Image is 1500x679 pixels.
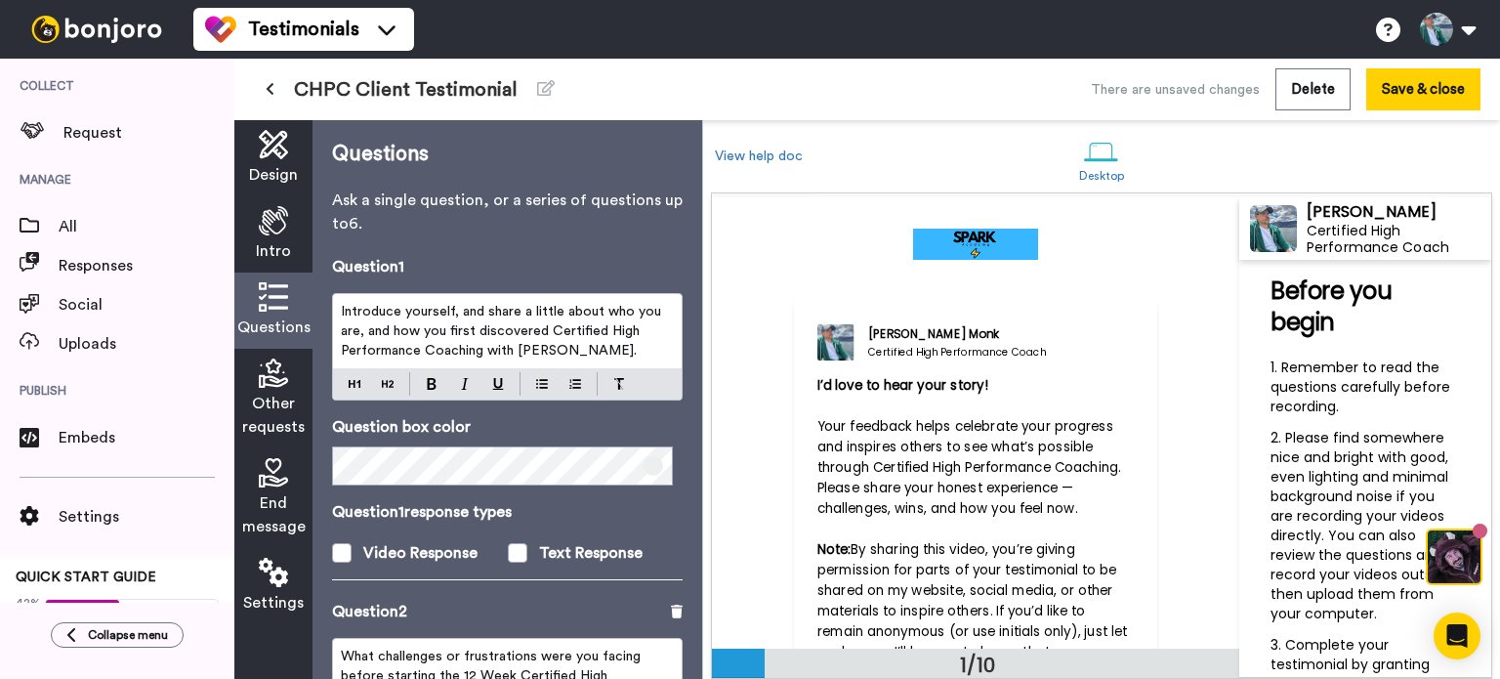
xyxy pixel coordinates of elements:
span: Remember to read the questions carefully before recording. [1271,358,1454,416]
img: numbered-block.svg [569,376,581,392]
img: Profile Image [1250,205,1297,252]
img: underline-mark.svg [492,378,504,390]
button: Save & close [1366,68,1480,110]
div: [PERSON_NAME] [1307,202,1490,221]
div: Video Response [363,541,478,565]
button: Delete [1275,68,1351,110]
p: Question 1 response types [332,500,683,524]
span: Your feedback helps celebrate your progress and inspires others to see what’s possible through Ce... [817,417,1124,518]
p: Ask a single question, or a series of questions up to 6 . [332,189,683,235]
img: bj-logo-header-white.svg [23,16,170,43]
span: Embeds [59,426,234,449]
a: View help doc [715,149,803,163]
span: Collapse menu [88,627,168,643]
img: heading-one-block.svg [349,376,360,392]
span: Request [63,121,234,145]
span: CHPC Client Testimonial [294,76,518,104]
img: c638375f-eacb-431c-9714-bd8d08f708a7-1584310529.jpg [2,4,55,57]
span: All [59,215,234,238]
span: Other requests [242,392,305,439]
div: Certified High Performance Coach [868,345,1046,360]
div: 1/10 [931,652,1024,679]
p: Question 2 [332,600,407,623]
span: End message [242,491,306,538]
img: clear-format.svg [613,378,625,390]
span: QUICK START GUIDE [16,571,156,584]
span: Intro [256,239,291,263]
span: Please find somewhere nice and bright with good, even lighting and minimal background noise if yo... [1271,428,1456,623]
img: Certified High Performance Coach [817,324,854,361]
img: tm-color.svg [205,14,236,45]
button: Collapse menu [51,622,184,648]
span: Social [59,293,234,317]
span: Settings [59,505,234,529]
span: By sharing this video, you’re giving permission for parts of your testimonial to be shared on my ... [817,540,1132,661]
div: Desktop [1079,169,1125,183]
img: bold-mark.svg [427,378,437,390]
img: 54cbeec9-7c0d-42a2-a7ad-33bb2b79c541 [913,229,1038,260]
p: Questions [332,140,683,169]
p: Question box color [332,415,683,439]
span: Responses [59,254,234,277]
img: italic-mark.svg [461,378,469,390]
p: Question 1 [332,255,404,278]
img: heading-two-block.svg [382,376,394,392]
span: Before you begin [1271,275,1397,338]
span: Settings [243,591,304,615]
span: Design [249,163,298,187]
div: Text Response [539,541,643,565]
span: Questions [237,316,311,339]
span: Testimonials [248,16,359,43]
div: Open Intercom Messenger [1434,613,1480,659]
span: Introduce yourself, and share a little about who you are, and how you first discovered Certified ... [341,305,665,358]
a: Desktop [1069,125,1135,192]
div: Certified High Performance Coach [1307,223,1490,256]
span: Note: [817,540,852,559]
img: bulleted-block.svg [536,376,548,392]
div: [PERSON_NAME] Monk [868,326,1046,344]
span: 42% [16,595,41,611]
div: There are unsaved changes [1091,80,1260,100]
span: I’d love to hear your story! [817,376,989,395]
span: Uploads [59,332,234,356]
